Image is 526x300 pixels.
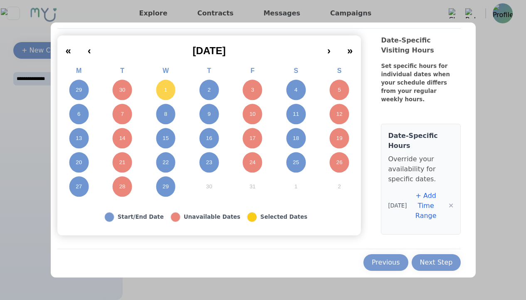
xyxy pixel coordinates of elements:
[293,110,299,118] abbr: October 11, 2025
[101,126,144,150] button: October 14, 2025
[188,175,231,199] button: October 30, 2025
[144,150,187,175] button: October 22, 2025
[336,110,343,118] abbr: October 12, 2025
[207,67,211,74] abbr: Thursday
[144,78,187,102] button: October 1, 2025
[260,213,307,221] div: Selected Dates
[188,102,231,126] button: October 9, 2025
[57,78,101,102] button: September 29, 2025
[388,154,454,184] p: Override your availability for specific dates.
[448,201,454,211] button: ✕
[188,150,231,175] button: October 23, 2025
[274,78,318,102] button: October 4, 2025
[79,39,99,57] button: ‹
[318,126,361,150] button: October 19, 2025
[231,126,274,150] button: October 17, 2025
[363,254,408,271] button: Previous
[77,110,80,118] abbr: October 6, 2025
[119,159,126,166] abbr: October 21, 2025
[163,135,169,142] abbr: October 15, 2025
[249,135,256,142] abbr: October 17, 2025
[119,183,126,190] abbr: October 28, 2025
[231,78,274,102] button: October 3, 2025
[101,102,144,126] button: October 7, 2025
[249,159,256,166] abbr: October 24, 2025
[184,213,240,221] div: Unavailable Dates
[163,183,169,190] abbr: October 29, 2025
[318,78,361,102] button: October 5, 2025
[249,110,256,118] abbr: October 10, 2025
[206,183,212,190] abbr: October 30, 2025
[251,86,254,94] abbr: October 3, 2025
[274,175,318,199] button: November 1, 2025
[318,150,361,175] button: October 26, 2025
[188,78,231,102] button: October 2, 2025
[57,150,101,175] button: October 20, 2025
[57,126,101,150] button: October 13, 2025
[294,67,298,74] abbr: Saturday
[407,191,445,221] button: + Add Time Range
[338,86,341,94] abbr: October 5, 2025
[76,86,82,94] abbr: September 29, 2025
[99,39,319,57] button: [DATE]
[120,67,124,74] abbr: Tuesday
[274,102,318,126] button: October 11, 2025
[339,39,361,57] button: »
[101,175,144,199] button: October 28, 2025
[293,159,299,166] abbr: October 25, 2025
[372,257,400,267] div: Previous
[121,110,123,118] abbr: October 7, 2025
[193,45,226,56] span: [DATE]
[381,62,453,114] div: Set specific hours for individual dates when your schedule differs from your regular weekly hours.
[274,126,318,150] button: October 18, 2025
[319,39,339,57] button: ›
[119,86,126,94] abbr: September 30, 2025
[163,67,169,74] abbr: Wednesday
[249,183,256,190] abbr: October 31, 2025
[118,213,164,221] div: Start/End Date
[76,159,82,166] abbr: October 20, 2025
[119,135,126,142] abbr: October 14, 2025
[388,131,454,151] h4: Date-Specific Hours
[338,183,341,190] abbr: November 2, 2025
[381,35,461,62] div: Date-Specific Visiting Hours
[294,183,297,190] abbr: November 1, 2025
[274,150,318,175] button: October 25, 2025
[207,86,210,94] abbr: October 2, 2025
[101,150,144,175] button: October 21, 2025
[144,126,187,150] button: October 15, 2025
[76,135,82,142] abbr: October 13, 2025
[336,159,343,166] abbr: October 26, 2025
[144,102,187,126] button: October 8, 2025
[318,102,361,126] button: October 12, 2025
[57,175,101,199] button: October 27, 2025
[337,67,342,74] abbr: Sunday
[231,150,274,175] button: October 24, 2025
[412,254,461,271] button: Next Step
[57,102,101,126] button: October 6, 2025
[144,175,187,199] button: October 29, 2025
[163,159,169,166] abbr: October 22, 2025
[101,78,144,102] button: September 30, 2025
[231,102,274,126] button: October 10, 2025
[164,86,167,94] abbr: October 1, 2025
[76,67,81,74] abbr: Monday
[250,67,254,74] abbr: Friday
[420,257,453,267] div: Next Step
[207,110,210,118] abbr: October 9, 2025
[294,86,297,94] abbr: October 4, 2025
[318,175,361,199] button: November 2, 2025
[57,39,79,57] button: «
[188,126,231,150] button: October 16, 2025
[336,135,343,142] abbr: October 19, 2025
[388,202,407,210] span: [DATE]
[76,183,82,190] abbr: October 27, 2025
[293,135,299,142] abbr: October 18, 2025
[206,135,212,142] abbr: October 16, 2025
[206,159,212,166] abbr: October 23, 2025
[164,110,167,118] abbr: October 8, 2025
[231,175,274,199] button: October 31, 2025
